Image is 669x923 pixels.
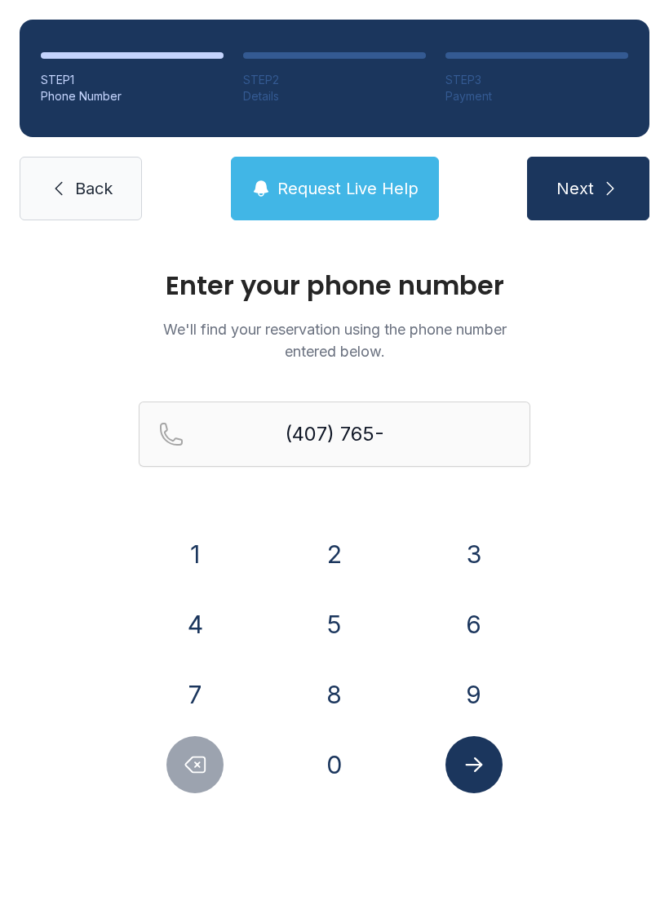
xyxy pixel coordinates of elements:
div: STEP 2 [243,72,426,88]
button: 5 [306,596,363,653]
div: STEP 1 [41,72,224,88]
h1: Enter your phone number [139,273,530,299]
button: 2 [306,526,363,583]
button: 0 [306,736,363,793]
div: Details [243,88,426,104]
div: Phone Number [41,88,224,104]
div: Payment [445,88,628,104]
button: 1 [166,526,224,583]
button: 8 [306,666,363,723]
span: Back [75,177,113,200]
button: 7 [166,666,224,723]
button: 3 [445,526,503,583]
button: Submit lookup form [445,736,503,793]
button: 4 [166,596,224,653]
span: Next [556,177,594,200]
span: Request Live Help [277,177,419,200]
p: We'll find your reservation using the phone number entered below. [139,318,530,362]
input: Reservation phone number [139,402,530,467]
button: Delete number [166,736,224,793]
button: 9 [445,666,503,723]
button: 6 [445,596,503,653]
div: STEP 3 [445,72,628,88]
